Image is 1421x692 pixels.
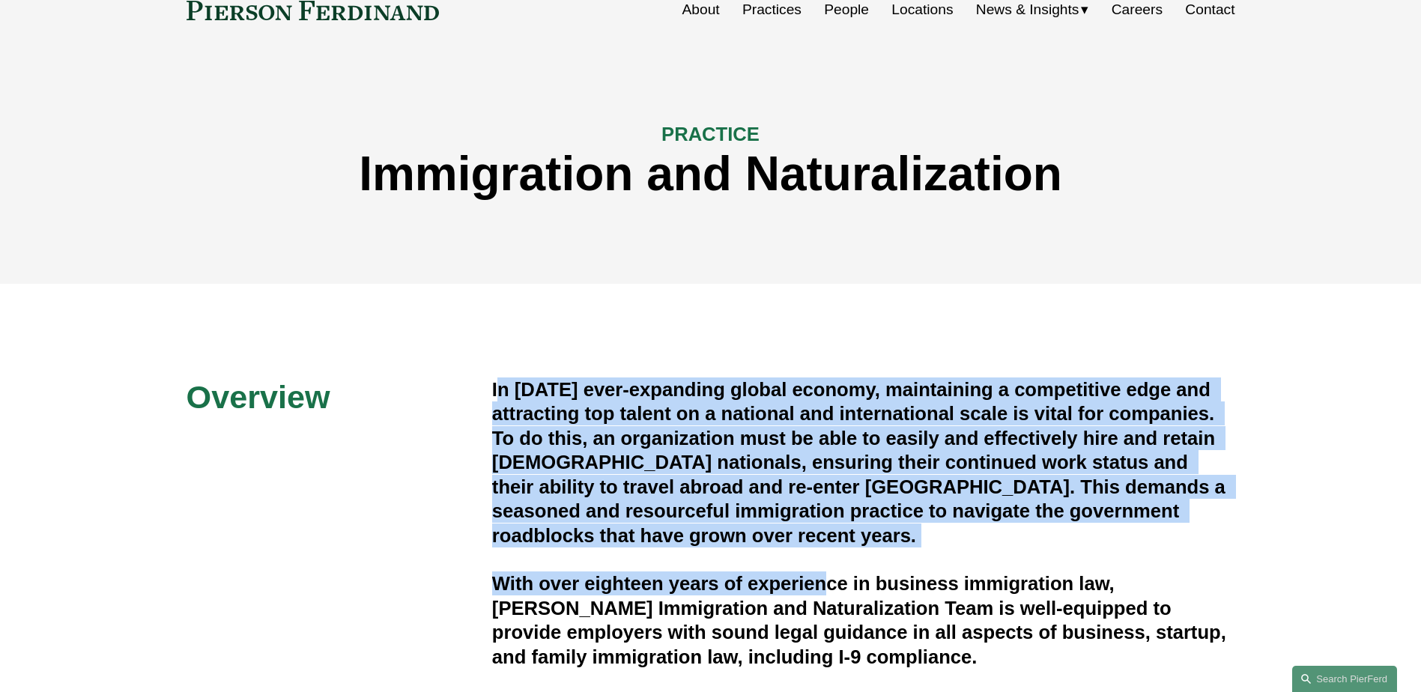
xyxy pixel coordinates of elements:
h1: Immigration and Naturalization [187,147,1235,201]
a: Search this site [1292,666,1397,692]
h4: With over eighteen years of experience in business immigration law, [PERSON_NAME] Immigration and... [492,571,1235,669]
span: Overview [187,379,330,415]
h4: In [DATE] ever-expanding global economy, maintaining a competitive edge and attracting top talent... [492,377,1235,547]
span: PRACTICE [661,124,760,145]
